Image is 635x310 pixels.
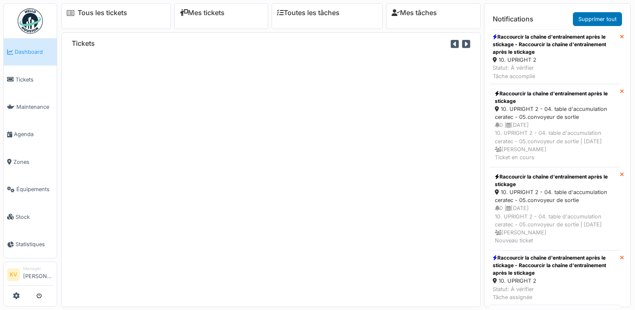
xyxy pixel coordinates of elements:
div: 10. UPRIGHT 2 [493,56,617,64]
div: Raccourcir la chaîne d'entraînement après le stickage - Raccourcir la chaîne d'entraînement après... [493,33,617,56]
a: Tous les tickets [78,9,127,17]
img: Badge_color-CXgf-gQk.svg [18,8,43,34]
div: 10. UPRIGHT 2 [493,277,617,285]
a: Raccourcir la chaîne d'entraînement après le stickage - Raccourcir la chaîne d'entraînement après... [489,250,620,305]
span: Stock [16,213,53,221]
span: Agenda [14,130,53,138]
span: Statistiques [16,240,53,248]
a: Raccourcir la chaîne d'entraînement après le stickage 10. UPRIGHT 2 - 04. table d'accumulation ce... [489,167,620,250]
div: Raccourcir la chaîne d'entraînement après le stickage [495,173,614,188]
a: Maintenance [4,93,57,121]
a: Statistiques [4,231,57,258]
a: Raccourcir la chaîne d'entraînement après le stickage 10. UPRIGHT 2 - 04. table d'accumulation ce... [489,84,620,167]
a: Mes tâches [392,9,437,17]
div: 10. UPRIGHT 2 - 04. table d'accumulation ceratec - 05.convoyeur de sortie [495,105,614,121]
div: Statut: À vérifier Tâche assignée [493,285,617,301]
span: Zones [13,158,53,166]
a: Mes tickets [180,9,225,17]
div: Raccourcir la chaîne d'entraînement après le stickage - Raccourcir la chaîne d'entraînement après... [493,254,617,277]
a: Tickets [4,66,57,93]
span: Tickets [16,76,53,84]
div: 0 | [DATE] 10. UPRIGHT 2 - 04. table d'accumulation ceratec - 05.convoyeur de sortie | [DATE] [PE... [495,121,614,161]
span: Équipements [16,185,53,193]
a: Dashboard [4,38,57,66]
span: Maintenance [16,103,53,111]
div: Raccourcir la chaîne d'entraînement après le stickage [495,90,614,105]
h6: Tickets [72,39,95,47]
a: Zones [4,148,57,176]
a: Raccourcir la chaîne d'entraînement après le stickage - Raccourcir la chaîne d'entraînement après... [489,29,620,84]
a: Toutes les tâches [277,9,340,17]
h6: Notifications [493,15,533,23]
a: Supprimer tout [573,12,622,26]
li: [PERSON_NAME] [23,265,53,284]
span: Dashboard [15,48,53,56]
a: Agenda [4,121,57,148]
a: Stock [4,203,57,230]
a: KV Manager[PERSON_NAME] [7,265,53,286]
a: Équipements [4,176,57,203]
div: 0 | [DATE] 10. UPRIGHT 2 - 04. table d'accumulation ceratec - 05.convoyeur de sortie | [DATE] [PE... [495,204,614,244]
div: 10. UPRIGHT 2 - 04. table d'accumulation ceratec - 05.convoyeur de sortie [495,188,614,204]
div: Statut: À vérifier Tâche accomplie [493,64,617,80]
div: Manager [23,265,53,272]
li: KV [7,268,20,281]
